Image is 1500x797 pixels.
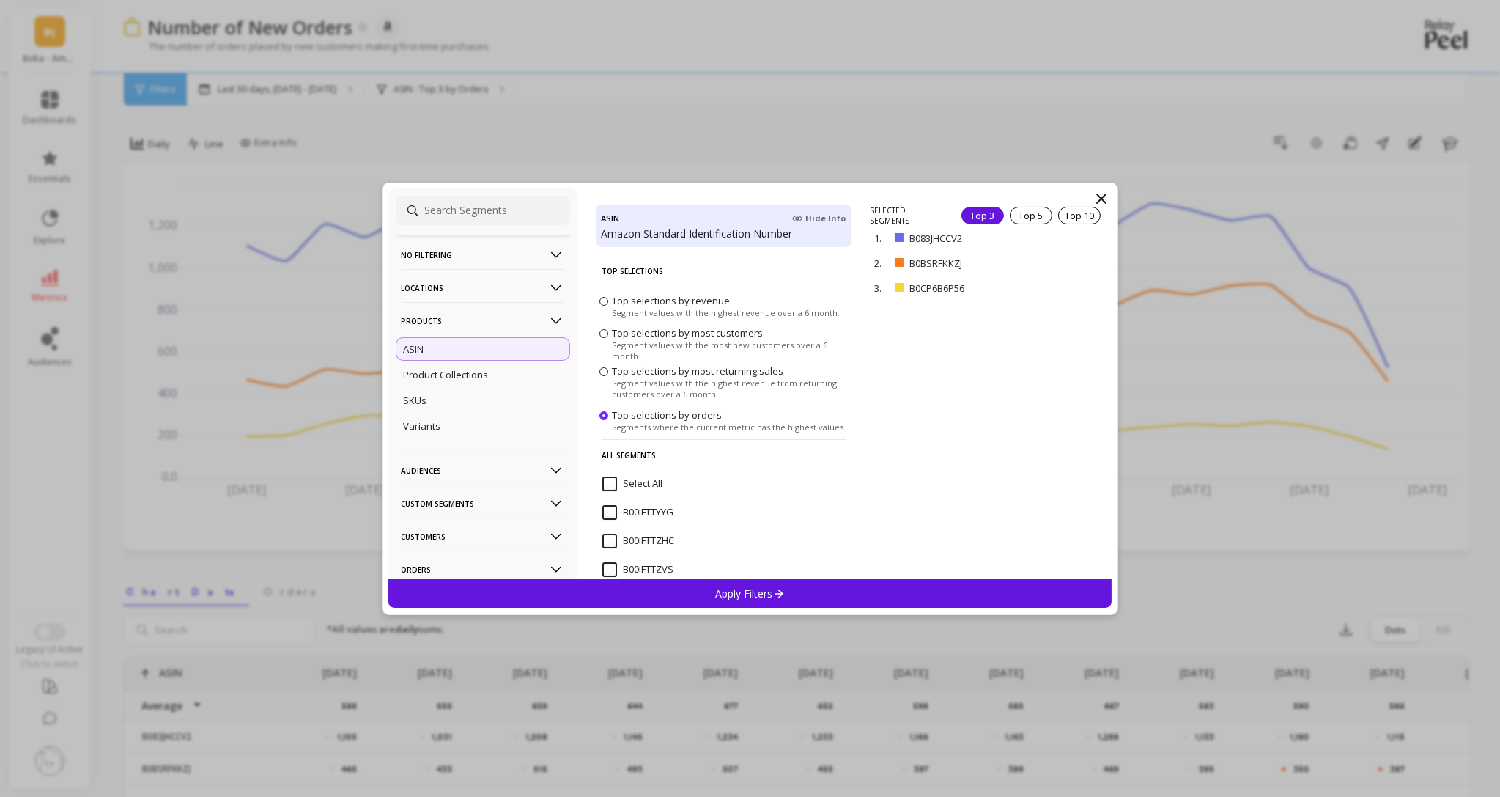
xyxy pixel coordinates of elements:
[402,551,564,588] p: Orders
[612,408,722,421] span: Top selections by orders
[602,210,620,227] h4: ASIN
[402,452,564,489] p: Audiences
[602,562,673,577] span: B00IFTTZVS
[396,196,570,225] input: Search Segments
[602,534,674,548] span: B00IFTTZHC
[402,236,564,273] p: No filtering
[602,439,846,471] p: All Segments
[612,326,763,339] span: Top selections by most customers
[404,419,441,433] p: Variants
[402,485,564,522] p: Custom Segments
[909,257,1032,270] p: B0BSRFKKZJ
[402,302,564,339] p: Products
[715,587,785,600] p: Apply Filters
[602,256,846,287] p: Top Selections
[874,257,889,270] p: 2.
[792,213,846,224] span: Hide Info
[602,505,673,520] span: B00IFTTYYG
[602,227,846,241] p: Amazon Standard Identification Number
[404,342,424,356] p: ASIN
[602,477,662,491] span: Select All
[1010,207,1052,224] div: Top 5
[612,364,783,378] span: Top selections by most returning sales
[402,518,564,555] p: Customers
[909,282,1033,295] p: B0CP6B6P56
[870,205,944,226] p: SELECTED SEGMENTS
[612,339,848,361] span: Segment values with the most new customers over a 6 month.
[961,207,1004,224] div: Top 3
[404,394,427,407] p: SKUs
[612,293,730,306] span: Top selections by revenue
[402,269,564,306] p: Locations
[404,368,489,381] p: Product Collections
[1058,207,1101,224] div: Top 10
[612,421,846,432] span: Segments where the current metric has the highest values.
[612,378,848,400] span: Segment values with the highest revenue from returning customers over a 6 month.
[874,232,889,245] p: 1.
[909,232,1032,245] p: B083JHCCV2
[612,306,840,317] span: Segment values with the highest revenue over a 6 month.
[874,282,889,295] p: 3.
